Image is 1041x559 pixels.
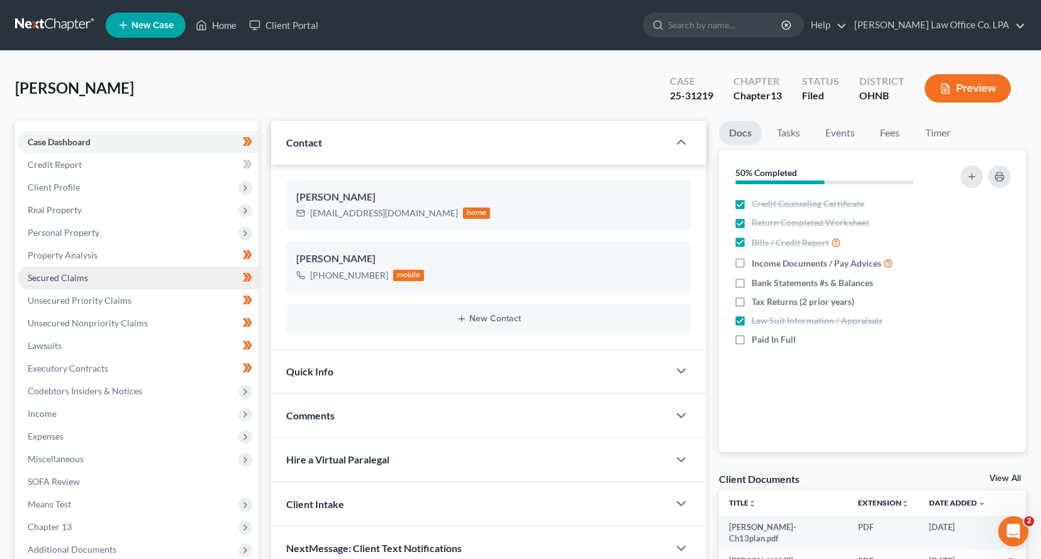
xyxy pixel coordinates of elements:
span: Income Documents / Pay Advices [752,257,881,270]
a: Extensionunfold_more [858,498,909,507]
span: Personal Property [28,227,99,238]
a: Executory Contracts [18,357,259,380]
span: Unsecured Priority Claims [28,295,131,306]
i: unfold_more [901,500,909,507]
td: [PERSON_NAME]-Ch13plan.pdf [719,516,848,550]
span: Codebtors Insiders & Notices [28,385,142,396]
span: Tax Returns (2 prior years) [752,296,854,308]
span: Property Analysis [28,250,97,260]
div: [EMAIL_ADDRESS][DOMAIN_NAME] [310,207,458,219]
div: Filed [802,89,839,103]
span: New Case [131,21,174,30]
a: Tasks [767,121,810,145]
span: Client Profile [28,182,80,192]
div: District [859,74,905,89]
div: Chapter [733,74,782,89]
span: Income [28,408,57,419]
i: expand_more [978,500,986,507]
div: mobile [393,270,425,281]
span: Bills / Credit Report [752,236,829,249]
span: Bank Statements #s & Balances [752,277,873,289]
div: [PERSON_NAME] [296,252,681,267]
span: Means Test [28,499,71,509]
span: 13 [771,89,782,101]
a: Events [815,121,865,145]
a: Titleunfold_more [729,498,756,507]
input: Search by name... [668,13,783,36]
a: Unsecured Priority Claims [18,289,259,312]
div: Chapter [733,89,782,103]
a: Secured Claims [18,267,259,289]
td: [DATE] [919,516,996,550]
span: Real Property [28,204,82,215]
span: [PERSON_NAME] [15,79,134,97]
a: [PERSON_NAME] Law Office Co. LPA [848,14,1025,36]
a: Property Analysis [18,244,259,267]
a: Case Dashboard [18,131,259,153]
span: Miscellaneous [28,453,84,464]
button: New Contact [296,314,681,324]
div: [PHONE_NUMBER] [310,269,388,282]
span: 2 [1024,516,1034,526]
span: Credit Counseling Certificate [752,197,864,210]
div: Client Documents [719,472,799,485]
span: Case Dashboard [28,136,91,147]
div: [PERSON_NAME] [296,190,681,205]
span: SOFA Review [28,476,80,487]
a: SOFA Review [18,470,259,493]
span: Chapter 13 [28,521,72,532]
span: Hire a Virtual Paralegal [286,453,389,465]
span: Return Completed Worksheet [752,216,869,229]
span: Contact [286,136,322,148]
a: Home [189,14,243,36]
i: unfold_more [749,500,756,507]
a: Date Added expand_more [929,498,986,507]
a: Timer [915,121,960,145]
button: Preview [925,74,1011,102]
div: 25-31219 [670,89,713,103]
span: Paid In Full [752,333,796,346]
span: Executory Contracts [28,363,108,374]
span: Law Suit Information / Appraisals [752,314,882,327]
span: Comments [286,409,335,421]
span: Expenses [28,431,64,441]
span: Unsecured Nonpriority Claims [28,318,148,328]
a: Docs [719,121,762,145]
span: Secured Claims [28,272,88,283]
a: Lawsuits [18,335,259,357]
a: View All [989,474,1021,483]
a: Unsecured Nonpriority Claims [18,312,259,335]
iframe: Intercom live chat [998,516,1028,546]
div: Status [802,74,839,89]
span: NextMessage: Client Text Notifications [286,542,462,554]
span: Additional Documents [28,544,116,555]
div: Case [670,74,713,89]
a: Credit Report [18,153,259,176]
span: Client Intake [286,498,344,510]
div: home [463,208,491,219]
span: Lawsuits [28,340,62,351]
a: Client Portal [243,14,325,36]
a: Fees [870,121,910,145]
strong: 50% Completed [735,167,797,178]
a: Help [804,14,847,36]
span: Quick Info [286,365,333,377]
div: OHNB [859,89,905,103]
td: PDF [848,516,919,550]
span: Credit Report [28,159,82,170]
